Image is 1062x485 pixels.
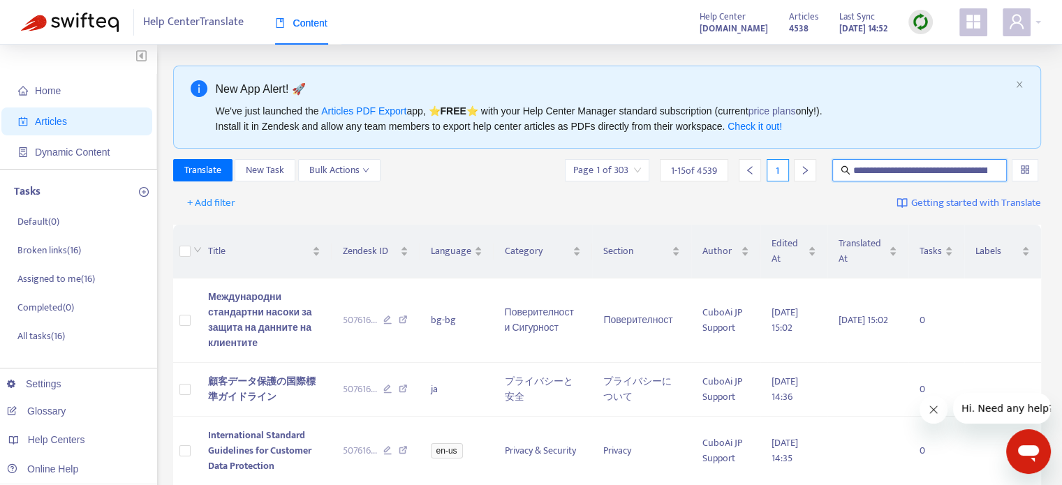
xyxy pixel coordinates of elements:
[17,329,65,343] p: All tasks ( 16 )
[767,159,789,181] div: 1
[789,21,809,36] strong: 4538
[309,163,369,178] span: Bulk Actions
[275,18,285,28] span: book
[592,363,691,417] td: プライバシーについて
[28,434,85,445] span: Help Centers
[691,278,760,363] td: CuboAi JP Support
[343,382,377,397] span: 507616 ...
[920,244,942,259] span: Tasks
[298,159,381,181] button: Bulk Actionsdown
[839,21,887,36] strong: [DATE] 14:52
[494,225,593,278] th: Category
[592,225,691,278] th: Section
[772,435,798,466] span: [DATE] 14:35
[343,313,377,328] span: 507616 ...
[21,13,119,32] img: Swifteq
[839,236,885,267] span: Translated At
[343,443,377,458] span: 507616 ...
[760,225,827,278] th: Edited At
[728,121,782,132] a: Check it out!
[7,405,66,417] a: Glossary
[494,278,593,363] td: Поверителност и Сигурност
[184,163,221,178] span: Translate
[193,246,202,254] span: down
[964,225,1041,278] th: Labels
[420,363,494,417] td: ja
[839,9,875,24] span: Last Sync
[197,225,332,278] th: Title
[908,278,964,363] td: 0
[440,105,466,117] b: FREE
[191,80,207,97] span: info-circle
[246,163,284,178] span: New Task
[139,187,149,197] span: plus-circle
[8,10,101,21] span: Hi. Need any help?
[1015,80,1024,89] button: close
[35,85,61,96] span: Home
[912,13,929,31] img: sync.dc5367851b00ba804db3.png
[505,244,570,259] span: Category
[920,396,947,424] iframe: メッセージを閉じる
[177,192,246,214] button: + Add filter
[745,165,755,175] span: left
[208,373,316,405] span: 顧客データ保護の国際標準ガイドライン
[208,244,309,259] span: Title
[908,363,964,417] td: 0
[772,373,798,405] span: [DATE] 14:36
[897,197,908,209] img: image-link
[216,103,1010,134] div: We've just launched the app, ⭐ ⭐️ with your Help Center Manager standard subscription (current on...
[431,443,463,458] span: en-us
[18,147,28,157] span: container
[420,278,494,363] td: bg-bg
[17,271,95,286] p: Assigned to me ( 16 )
[908,225,964,278] th: Tasks
[216,80,1010,98] div: New App Alert! 🚀
[431,244,471,259] span: Language
[691,225,760,278] th: Author
[187,195,235,211] span: + Add filter
[235,159,295,181] button: New Task
[18,117,28,126] span: account-book
[35,116,67,127] span: Articles
[691,363,760,417] td: CuboAi JP Support
[671,163,717,178] span: 1 - 15 of 4539
[332,225,420,278] th: Zendesk ID
[7,463,78,475] a: Online Help
[17,214,59,229] p: Default ( 0 )
[7,378,61,389] a: Settings
[975,244,1019,259] span: Labels
[911,195,1041,211] span: Getting started with Translate
[17,300,74,315] p: Completed ( 0 )
[700,20,768,36] a: [DOMAIN_NAME]
[839,312,888,328] span: [DATE] 15:02
[494,363,593,417] td: プライバシーと安全
[208,289,312,351] span: Международни стандартни насоки за защита на данните на клиентите
[789,9,818,24] span: Articles
[965,13,982,30] span: appstore
[748,105,796,117] a: price plans
[321,105,406,117] a: Articles PDF Export
[772,236,805,267] span: Edited At
[953,393,1051,424] iframe: 会社からのメッセージ
[420,225,494,278] th: Language
[1006,429,1051,474] iframe: メッセージングウィンドウを開くボタン
[18,86,28,96] span: home
[772,304,798,336] span: [DATE] 15:02
[702,244,738,259] span: Author
[700,9,746,24] span: Help Center
[897,192,1041,214] a: Getting started with Translate
[343,244,397,259] span: Zendesk ID
[35,147,110,158] span: Dynamic Content
[17,243,81,258] p: Broken links ( 16 )
[1008,13,1025,30] span: user
[362,167,369,174] span: down
[143,9,244,36] span: Help Center Translate
[800,165,810,175] span: right
[700,21,768,36] strong: [DOMAIN_NAME]
[173,159,233,181] button: Translate
[275,17,327,29] span: Content
[827,225,908,278] th: Translated At
[592,278,691,363] td: Поверителност
[208,427,311,474] span: International Standard Guidelines for Customer Data Protection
